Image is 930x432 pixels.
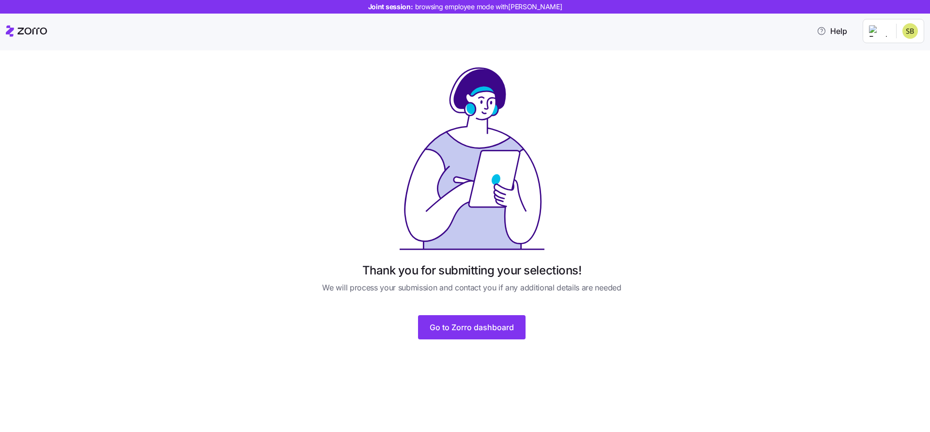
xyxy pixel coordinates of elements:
span: Joint session: [368,2,562,12]
span: browsing employee mode with [PERSON_NAME] [415,2,562,12]
span: Help [817,25,847,37]
img: Employer logo [869,25,888,37]
span: We will process your submission and contact you if any additional details are needed [322,282,621,294]
h1: Thank you for submitting your selections! [362,263,581,278]
span: Go to Zorro dashboard [430,321,514,333]
button: Help [809,21,855,41]
button: Go to Zorro dashboard [418,315,526,339]
img: 1e340cecc874657d47d93478174241c4 [902,23,918,39]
